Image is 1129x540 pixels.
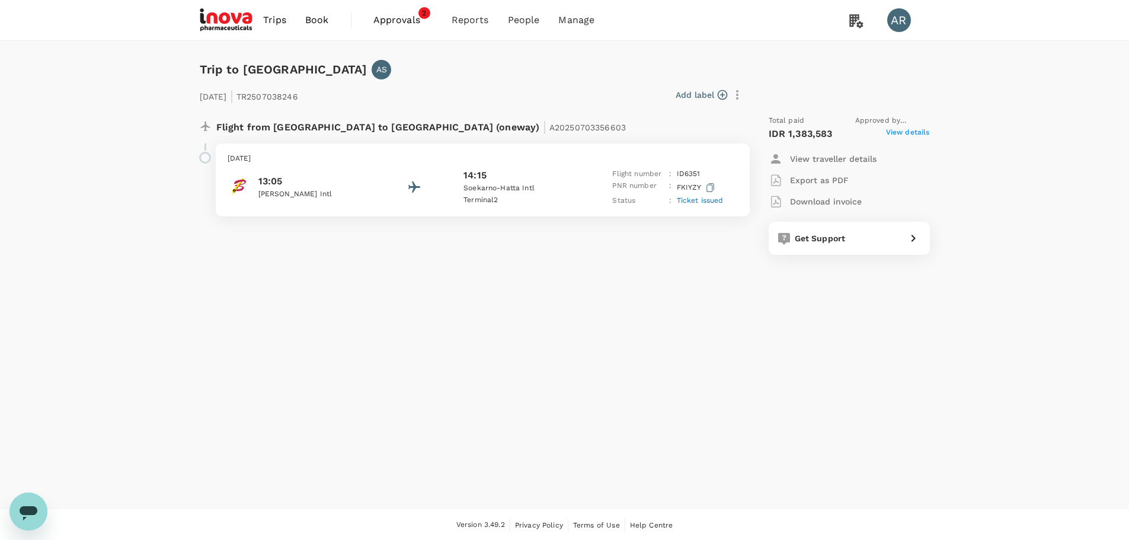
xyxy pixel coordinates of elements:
span: Get Support [795,234,846,243]
h6: Trip to [GEOGRAPHIC_DATA] [200,60,367,79]
a: Privacy Policy [515,519,563,532]
span: 2 [418,7,430,19]
p: Status [612,195,664,207]
p: View traveller details [790,153,877,165]
span: Reports [452,13,489,27]
p: Terminal 2 [463,194,570,206]
span: Ticket issued [677,196,724,205]
button: Export as PDF [769,170,849,191]
p: Flight from [GEOGRAPHIC_DATA] to [GEOGRAPHIC_DATA] (oneway) [216,115,626,136]
a: Help Centre [630,519,673,532]
span: Trips [263,13,286,27]
button: Add label [676,89,727,101]
p: [PERSON_NAME] Intl [258,188,365,200]
p: : [669,180,671,195]
span: Total paid [769,115,805,127]
span: Terms of Use [573,521,620,529]
div: AR [887,8,911,32]
p: AS [376,63,387,75]
p: [DATE] [228,153,738,165]
p: Flight number [612,168,664,180]
span: View details [886,127,930,141]
p: : [669,168,671,180]
span: Help Centre [630,521,673,529]
span: Approved by [855,115,930,127]
span: Book [305,13,329,27]
iframe: Button to launch messaging window [9,493,47,531]
span: Manage [558,13,594,27]
p: Soekarno-Hatta Intl [463,183,570,194]
span: A20250703356603 [549,123,626,132]
a: Terms of Use [573,519,620,532]
p: Export as PDF [790,174,849,186]
button: View traveller details [769,148,877,170]
p: ID 6351 [677,168,701,180]
span: | [230,88,234,104]
p: FKIYZY [677,180,717,195]
p: [DATE] TR2507038246 [200,84,298,106]
p: IDR 1,383,583 [769,127,833,141]
span: Approvals [373,13,433,27]
span: Version 3.49.2 [456,519,505,531]
p: 14:15 [463,168,487,183]
img: Batik Air [228,174,251,198]
span: People [508,13,540,27]
img: iNova Pharmaceuticals [200,7,254,33]
p: PNR number [612,180,664,195]
span: | [543,119,546,135]
p: Download invoice [790,196,862,207]
button: Download invoice [769,191,862,212]
span: Privacy Policy [515,521,563,529]
p: 13:05 [258,174,365,188]
p: : [669,195,671,207]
